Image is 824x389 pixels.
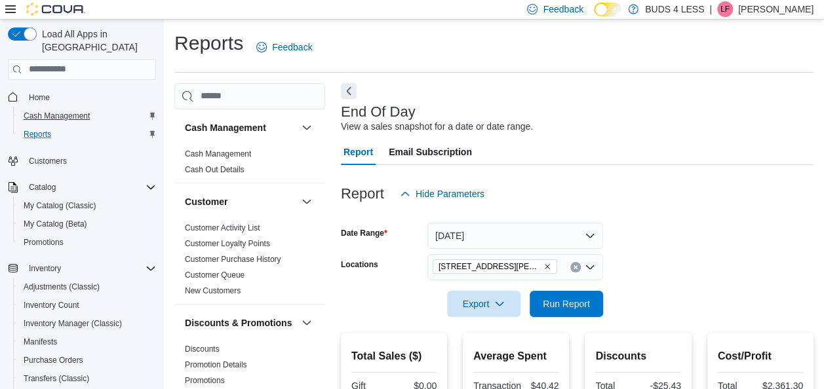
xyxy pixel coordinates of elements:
[3,259,161,278] button: Inventory
[29,263,61,274] span: Inventory
[13,333,161,351] button: Manifests
[718,348,803,364] h2: Cost/Profit
[18,371,156,386] span: Transfers (Classic)
[18,352,88,368] a: Purchase Orders
[185,239,270,248] a: Customer Loyalty Points
[185,165,245,174] a: Cash Out Details
[174,30,243,56] h1: Reports
[594,16,595,17] span: Dark Mode
[594,3,621,16] input: Dark Mode
[433,259,557,274] span: 7500 LUNDY'S LANE UNIT C14-E
[543,297,590,310] span: Run Report
[738,1,814,17] p: [PERSON_NAME]
[185,344,220,354] a: Discounts
[24,89,156,105] span: Home
[18,108,156,124] span: Cash Management
[24,373,89,384] span: Transfers (Classic)
[3,88,161,107] button: Home
[29,182,56,193] span: Catalog
[389,139,472,165] span: Email Subscription
[18,279,105,295] a: Adjustments (Classic)
[24,337,57,347] span: Manifests
[185,255,281,264] a: Customer Purchase History
[709,1,712,17] p: |
[185,223,260,232] a: Customer Activity List
[24,111,90,121] span: Cash Management
[3,151,161,170] button: Customers
[185,286,241,295] a: New Customers
[18,198,156,213] span: My Catalog (Classic)
[185,376,225,385] a: Promotions
[24,179,61,195] button: Catalog
[24,129,51,139] span: Reports
[351,348,437,364] h2: Total Sales ($)
[185,360,247,370] span: Promotion Details
[455,291,513,317] span: Export
[185,344,220,354] span: Discounts
[18,198,102,213] a: My Catalog (Classic)
[473,348,559,364] h2: Average Spent
[447,291,520,317] button: Export
[299,194,315,210] button: Customer
[18,371,94,386] a: Transfers (Classic)
[24,318,122,329] span: Inventory Manager (Classic)
[174,220,325,304] div: Customer
[18,352,156,368] span: Purchase Orders
[570,262,581,272] button: Clear input
[341,259,378,270] label: Locations
[13,196,161,215] button: My Catalog (Classic)
[24,200,96,211] span: My Catalog (Classic)
[185,360,247,369] a: Promotion Details
[13,296,161,314] button: Inventory Count
[185,195,296,208] button: Customer
[18,216,92,232] a: My Catalog (Beta)
[18,234,69,250] a: Promotions
[3,178,161,196] button: Catalog
[18,234,156,250] span: Promotions
[24,261,156,276] span: Inventory
[543,3,583,16] span: Feedback
[543,263,551,270] button: Remove 7500 LUNDY'S LANE UNIT C14-E from selection in this group
[18,316,127,331] a: Inventory Manager (Classic)
[439,260,541,273] span: [STREET_ADDRESS][PERSON_NAME]
[185,286,241,296] span: New Customers
[185,254,281,265] span: Customer Purchase History
[530,291,603,317] button: Run Report
[185,121,296,134] button: Cash Management
[13,314,161,333] button: Inventory Manager (Classic)
[185,149,251,158] a: Cash Management
[37,28,156,54] span: Load All Apps in [GEOGRAPHIC_DATA]
[717,1,733,17] div: Leeanne Finn
[185,270,245,280] a: Customer Queue
[18,316,156,331] span: Inventory Manager (Classic)
[18,334,156,350] span: Manifests
[251,34,317,60] a: Feedback
[18,126,56,142] a: Reports
[26,3,85,16] img: Cova
[29,156,67,166] span: Customers
[185,164,245,175] span: Cash Out Details
[185,195,227,208] h3: Customer
[595,348,680,364] h2: Discounts
[720,1,730,17] span: LF
[299,315,315,331] button: Discounts & Promotions
[299,120,315,136] button: Cash Management
[18,126,156,142] span: Reports
[341,228,387,238] label: Date Range
[341,186,384,202] h3: Report
[24,90,55,105] a: Home
[13,125,161,143] button: Reports
[29,92,50,103] span: Home
[585,262,595,272] button: Open list of options
[185,316,296,329] button: Discounts & Promotions
[24,237,64,248] span: Promotions
[13,215,161,233] button: My Catalog (Beta)
[341,120,533,134] div: View a sales snapshot for a date or date range.
[13,278,161,296] button: Adjustments (Classic)
[24,282,100,292] span: Adjustments (Classic)
[18,279,156,295] span: Adjustments (Classic)
[341,83,357,99] button: Next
